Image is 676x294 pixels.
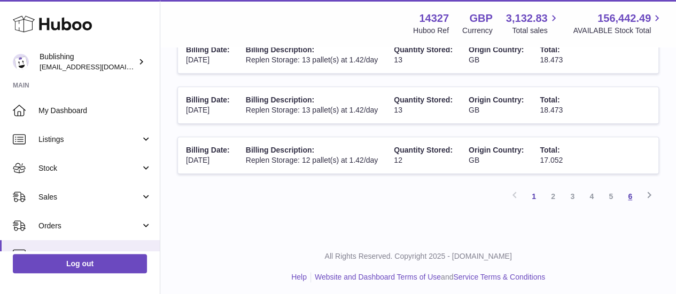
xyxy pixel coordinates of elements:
span: Origin Country: [469,146,524,154]
span: Billing Description: [246,96,314,104]
td: 12 [386,137,461,173]
a: 156,442.49 AVAILABLE Stock Total [573,11,663,36]
span: Billing Description: [246,45,314,54]
a: 3,132.83 Total sales [506,11,560,36]
strong: 14327 [419,11,449,26]
a: Service Terms & Conditions [453,273,545,281]
span: Total sales [512,26,560,36]
td: [DATE] [178,87,238,123]
a: 3 [563,187,582,206]
a: 6 [620,187,640,206]
a: Log out [13,254,147,273]
span: Total: [540,146,560,154]
span: Quantity Stored: [394,45,453,54]
td: Replen Storage: 12 pallet(s) at 1.42/day [238,137,386,173]
td: GB [461,37,532,73]
span: Listings [38,134,141,145]
span: 18.473 [540,106,563,114]
span: Billing Date: [186,146,230,154]
div: Bublishing [40,52,136,72]
span: 156,442.49 [597,11,651,26]
a: Help [291,273,307,281]
span: Total: [540,45,560,54]
a: 5 [601,187,620,206]
span: Usage [38,250,152,260]
td: Replen Storage: 13 pallet(s) at 1.42/day [238,37,386,73]
span: Origin Country: [469,96,524,104]
td: GB [461,87,532,123]
td: [DATE] [178,137,238,173]
span: [EMAIL_ADDRESS][DOMAIN_NAME] [40,62,157,71]
span: Quantity Stored: [394,146,453,154]
span: Quantity Stored: [394,96,453,104]
span: My Dashboard [38,106,152,116]
span: Billing Date: [186,45,230,54]
td: [DATE] [178,37,238,73]
span: Total: [540,96,560,104]
a: 2 [543,187,563,206]
span: Billing Description: [246,146,314,154]
td: 13 [386,37,461,73]
strong: GBP [469,11,492,26]
li: and [311,272,545,282]
td: 13 [386,87,461,123]
div: Currency [462,26,493,36]
span: 3,132.83 [506,11,548,26]
span: Origin Country: [469,45,524,54]
td: GB [461,137,532,173]
span: Orders [38,221,141,231]
span: 17.052 [540,156,563,164]
p: All Rights Reserved. Copyright 2025 - [DOMAIN_NAME] [169,251,667,261]
a: 1 [524,187,543,206]
div: Huboo Ref [413,26,449,36]
span: Billing Date: [186,96,230,104]
span: 18.473 [540,55,563,64]
span: Stock [38,163,141,173]
a: 4 [582,187,601,206]
td: Replen Storage: 13 pallet(s) at 1.42/day [238,87,386,123]
a: Website and Dashboard Terms of Use [315,273,441,281]
img: internalAdmin-14327@internal.huboo.com [13,54,29,70]
span: Sales [38,192,141,202]
span: AVAILABLE Stock Total [573,26,663,36]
